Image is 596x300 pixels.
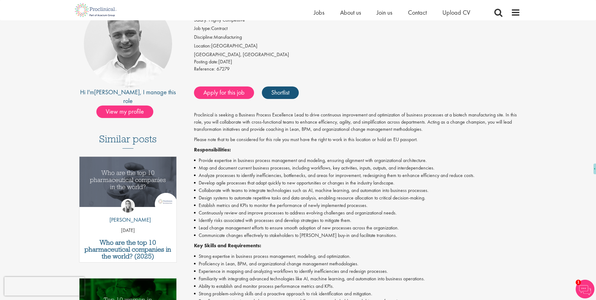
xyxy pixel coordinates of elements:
[194,136,520,143] p: Please note that to be considered for this role you must have the right to work in this location ...
[194,275,520,283] li: Familiarity with integrating advanced technologies like AI, machine learning, and automation into...
[194,202,520,209] li: Establish metrics and KPIs to monitor the performance of newly implemented processes.
[194,34,214,41] label: Discipline:
[194,42,520,51] li: [GEOGRAPHIC_DATA]
[83,239,174,260] a: Who are the top 10 pharmaceutical companies in the world? (2025)
[194,51,520,58] div: [GEOGRAPHIC_DATA], [GEOGRAPHIC_DATA]
[377,8,392,17] a: Join us
[194,217,520,224] li: Identify risks associated with processes and develop strategies to mitigate them.
[194,290,520,298] li: Strong problem-solving skills and a proactive approach to risk identification and mitigation.
[194,34,520,42] li: Manufacturing
[99,134,157,149] h3: Similar posts
[121,199,135,213] img: Hannah Burke
[408,8,427,17] a: Contact
[194,157,520,164] li: Provide expertise in business process management and modeling, ensuring alignment with organizati...
[194,283,520,290] li: Ability to establish and monitor process performance metrics and KPIs.
[105,216,151,224] p: [PERSON_NAME]
[216,66,230,72] span: 67279
[194,194,520,202] li: Design systems to automate repetitive tasks and data analysis, enabling resource allocation to cr...
[194,164,520,172] li: Map and document current business processes, including workflows, key activities, inputs, outputs...
[105,199,151,227] a: Hannah Burke [PERSON_NAME]
[194,179,520,187] li: Develop agile processes that adapt quickly to new opportunities or changes in the industry landsc...
[194,260,520,268] li: Proficiency in Lean, BPM, and organizational change management methodologies.
[340,8,361,17] a: About us
[76,88,180,106] div: Hi I'm , I manage this role
[262,86,299,99] a: Shortlist
[194,25,520,34] li: Contract
[209,17,245,23] span: Highly Competitive
[194,66,215,73] label: Reference:
[194,268,520,275] li: Experience in mapping and analyzing workflows to identify inefficiencies and redesign processes.
[194,111,520,133] p: Proclinical is seeking a Business Process Excellence Lead to drive continuous improvement and opt...
[4,277,84,296] iframe: reCAPTCHA
[79,227,177,234] p: [DATE]
[194,242,261,249] strong: Key Skills and Requirements:
[194,58,218,65] span: Posting date:
[96,106,153,118] span: View my profile
[194,232,520,239] li: Communicate changes effectively to stakeholders to [PERSON_NAME] buy-in and facilitate transitions.
[79,157,177,207] img: Top 10 pharmaceutical companies in the world 2025
[194,187,520,194] li: Collaborate with teams to integrate technologies such as AI, machine learning, and automation int...
[194,224,520,232] li: Lead change management efforts to ensure smooth adoption of new processes across the organization.
[576,280,581,285] span: 1
[194,146,231,153] strong: Responsibilities:
[194,42,211,50] label: Location:
[94,88,140,96] a: [PERSON_NAME]
[194,209,520,217] li: Continuously review and improve processes to address evolving challenges and organizational needs.
[194,58,520,66] div: [DATE]
[194,86,254,99] a: Apply for this job
[79,157,177,212] a: Link to a post
[96,107,160,115] a: View my profile
[194,172,520,179] li: Analyze processes to identify inefficiencies, bottlenecks, and areas for improvement, redesigning...
[194,253,520,260] li: Strong expertise in business process management, modeling, and optimization.
[194,25,211,32] label: Job type:
[576,280,594,298] img: Chatbot
[314,8,324,17] a: Jobs
[442,8,470,17] a: Upload CV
